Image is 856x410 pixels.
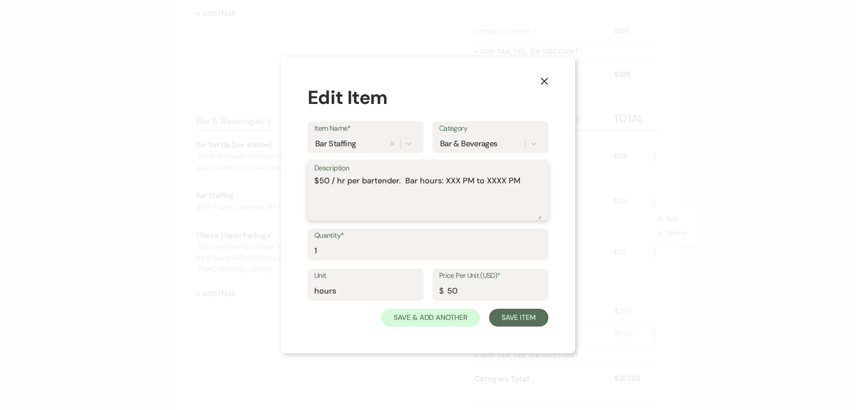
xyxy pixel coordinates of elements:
label: Quantity* [314,229,542,242]
label: Price Per Unit (USD)* [439,269,542,282]
label: Item Name* [314,122,417,135]
label: Description [314,162,542,175]
div: Bar Staffing [315,138,356,150]
button: Save & Add Another [381,309,480,327]
div: $ [439,285,443,297]
label: Category [439,122,542,135]
button: Save Item [489,309,548,327]
div: Bar & Beverages [440,138,497,150]
label: Unit [314,269,417,282]
div: Edit Item [308,83,548,112]
textarea: $50 / hr per bartender. Bar hours: XXX PM to XXXX PM [314,175,542,219]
